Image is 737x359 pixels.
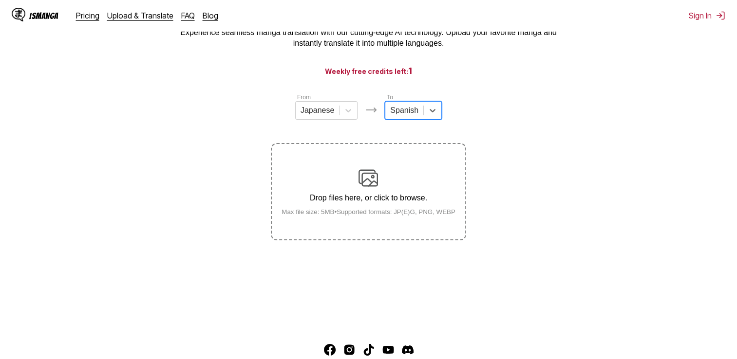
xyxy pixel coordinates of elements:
img: IsManga Facebook [324,344,336,356]
a: Youtube [382,344,394,356]
span: 1 [408,66,412,76]
div: IsManga [29,11,58,20]
a: FAQ [181,11,195,20]
a: IsManga LogoIsManga [12,8,76,23]
img: Sign out [716,11,725,20]
img: IsManga Instagram [343,344,355,356]
a: Discord [402,344,414,356]
label: From [297,94,311,101]
a: Instagram [343,344,355,356]
img: Languages icon [365,104,377,116]
button: Sign In [689,11,725,20]
a: Upload & Translate [107,11,173,20]
img: IsManga YouTube [382,344,394,356]
p: Experience seamless manga translation with our cutting-edge AI technology. Upload your favorite m... [174,27,564,49]
h3: Weekly free credits left: [23,65,714,77]
a: TikTok [363,344,375,356]
img: IsManga TikTok [363,344,375,356]
a: Facebook [324,344,336,356]
label: To [387,94,393,101]
img: IsManga Logo [12,8,25,21]
img: IsManga Discord [402,344,414,356]
a: Blog [203,11,218,20]
small: Max file size: 5MB • Supported formats: JP(E)G, PNG, WEBP [274,208,463,215]
p: Drop files here, or click to browse. [274,194,463,202]
a: Pricing [76,11,99,20]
